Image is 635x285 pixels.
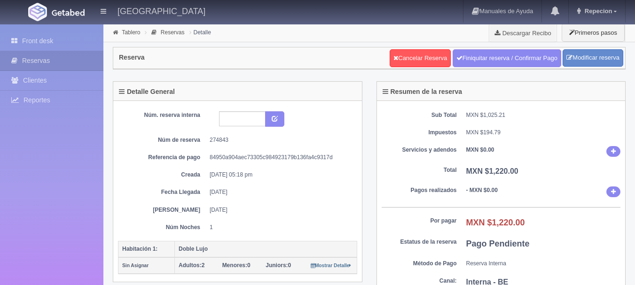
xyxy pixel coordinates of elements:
[382,186,457,194] dt: Pagos realizados
[119,54,145,61] h4: Reserva
[466,239,530,248] b: Pago Pendiente
[125,171,200,179] dt: Creada
[179,262,204,269] span: 2
[466,129,621,137] dd: MXN $194.79
[382,111,457,119] dt: Sub Total
[562,23,625,42] button: Primeros pasos
[466,146,494,153] b: MXN $0.00
[266,262,288,269] strong: Juniors:
[390,49,451,67] a: Cancelar Reserva
[122,263,149,268] small: Sin Asignar
[222,262,247,269] strong: Menores:
[382,277,457,285] dt: Canal:
[311,262,352,269] a: Mostrar Detalle
[382,260,457,268] dt: Método de Pago
[179,262,202,269] strong: Adultos:
[382,146,457,154] dt: Servicios y adendos
[52,9,85,16] img: Getabed
[161,29,185,36] a: Reservas
[489,23,557,42] a: Descargar Recibo
[125,111,200,119] dt: Núm. reserva interna
[125,136,200,144] dt: Núm de reserva
[125,154,200,162] dt: Referencia de pago
[118,5,205,16] h4: [GEOGRAPHIC_DATA]
[382,129,457,137] dt: Impuestos
[122,246,157,252] b: Habitación 1:
[453,49,561,67] a: Finiquitar reserva / Confirmar Pago
[210,171,350,179] dd: [DATE] 05:18 pm
[210,188,350,196] dd: [DATE]
[210,154,350,162] dd: 84950a904aec73305c984923179b136fa4c9317d
[466,167,518,175] b: MXN $1,220.00
[311,263,352,268] small: Mostrar Detalle
[563,49,623,67] a: Modificar reserva
[382,166,457,174] dt: Total
[125,223,200,231] dt: Núm Noches
[210,223,350,231] dd: 1
[382,238,457,246] dt: Estatus de la reserva
[119,88,175,95] h4: Detalle General
[383,88,463,95] h4: Resumen de la reserva
[222,262,251,269] span: 0
[466,260,621,268] dd: Reserva Interna
[466,218,525,227] b: MXN $1,220.00
[125,206,200,214] dt: [PERSON_NAME]
[187,28,213,37] li: Detalle
[382,217,457,225] dt: Por pagar
[175,241,357,257] th: Doble Lujo
[210,136,350,144] dd: 274843
[466,187,498,193] b: - MXN $0.00
[210,206,350,214] dd: [DATE]
[28,3,47,21] img: Getabed
[125,188,200,196] dt: Fecha Llegada
[122,29,140,36] a: Tablero
[582,8,612,15] span: Repecion
[466,111,621,119] dd: MXN $1,025.21
[266,262,291,269] span: 0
